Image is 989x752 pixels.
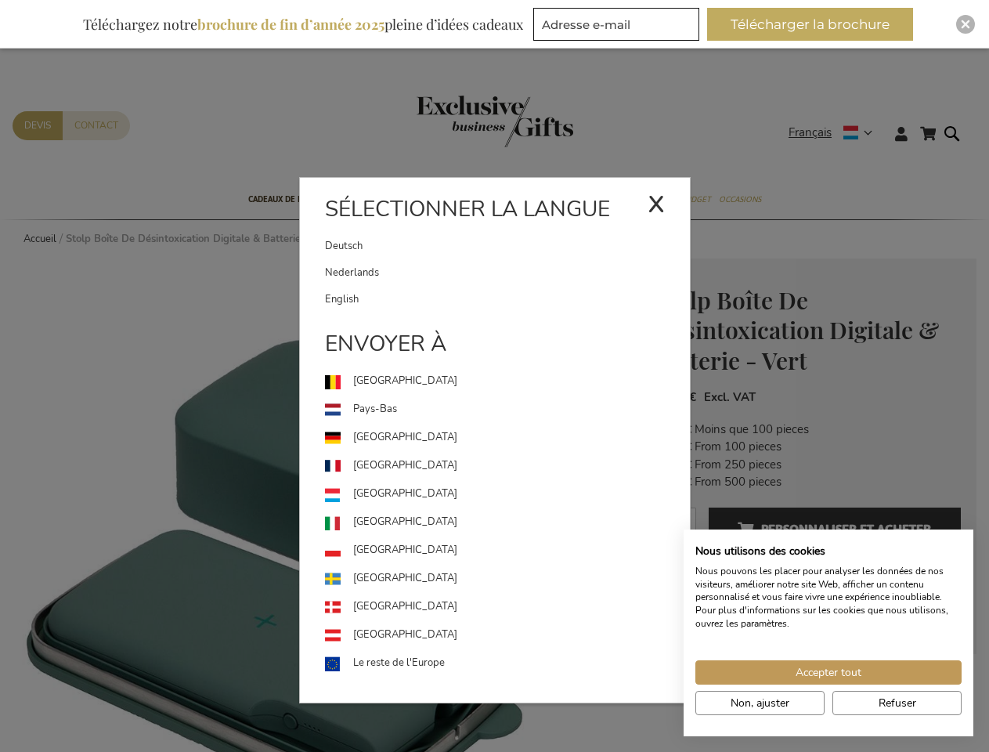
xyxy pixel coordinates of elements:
button: Télécharger la brochure [707,8,913,41]
button: Ajustez les préférences de cookie [695,691,825,715]
button: Accepter tous les cookies [695,660,962,685]
a: English [325,286,690,313]
a: [GEOGRAPHIC_DATA] [325,452,690,480]
a: [GEOGRAPHIC_DATA] [325,424,690,452]
b: brochure de fin d’année 2025 [197,15,384,34]
h2: Nous utilisons des cookies [695,544,962,559]
a: [GEOGRAPHIC_DATA] [325,621,690,649]
button: Refuser tous les cookies [832,691,962,715]
a: Nederlands [325,259,690,286]
a: Deutsch [325,233,648,259]
a: [GEOGRAPHIC_DATA] [325,367,690,396]
a: [GEOGRAPHIC_DATA] [325,508,690,537]
a: [GEOGRAPHIC_DATA] [325,480,690,508]
form: marketing offers and promotions [533,8,704,45]
a: Pays-Bas [325,396,690,424]
span: Non, ajuster [731,695,789,711]
div: Sélectionner la langue [300,193,690,233]
img: Close [961,20,970,29]
div: Close [956,15,975,34]
p: Nous pouvons les placer pour analyser les données de nos visiteurs, améliorer notre site Web, aff... [695,565,962,631]
div: Envoyer à [300,328,690,367]
a: Le reste de l'Europe [325,649,690,678]
div: x [648,179,665,226]
a: [GEOGRAPHIC_DATA] [325,565,690,593]
span: Refuser [879,695,916,711]
div: Téléchargez notre pleine d’idées cadeaux [76,8,530,41]
span: Accepter tout [796,664,861,681]
a: [GEOGRAPHIC_DATA] [325,537,690,565]
input: Adresse e-mail [533,8,699,41]
a: [GEOGRAPHIC_DATA] [325,593,690,621]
